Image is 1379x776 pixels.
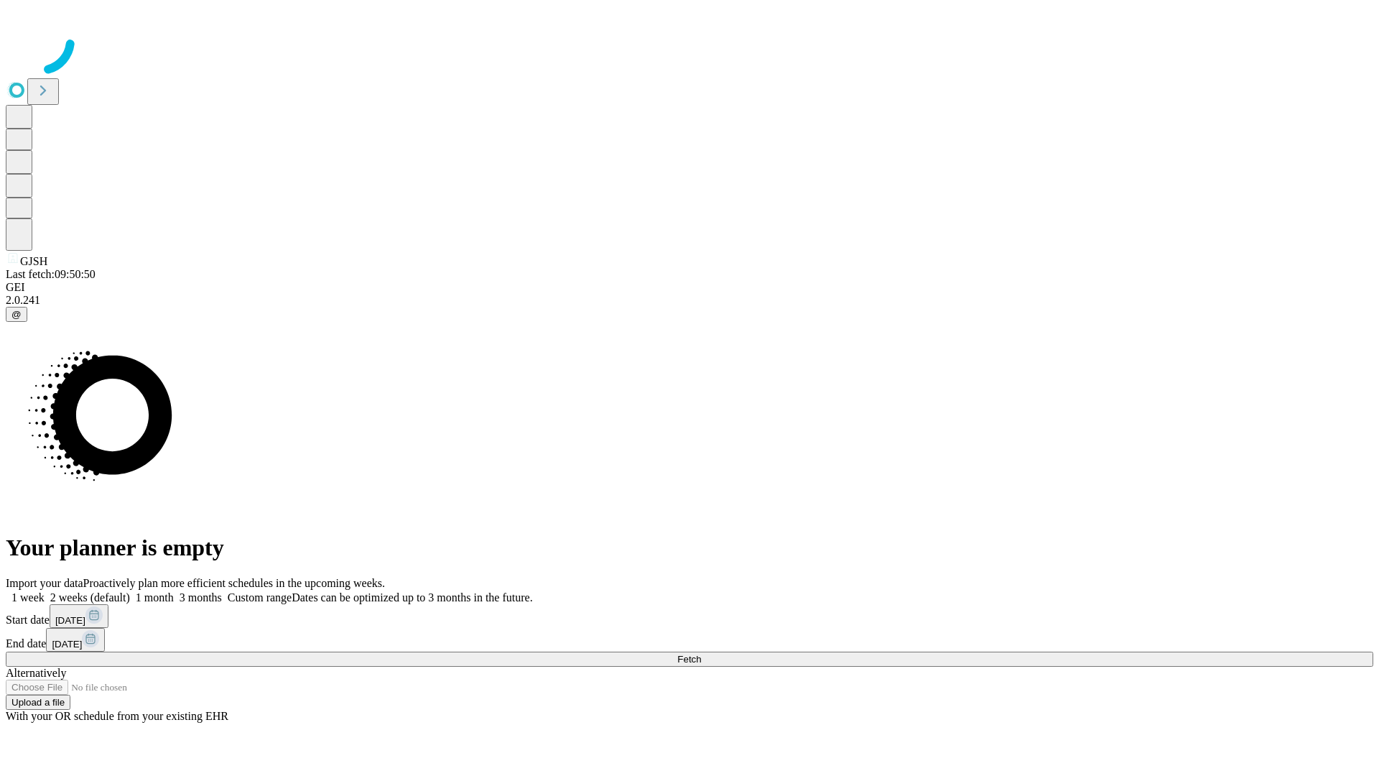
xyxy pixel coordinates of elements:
[20,255,47,267] span: GJSH
[6,628,1373,652] div: End date
[6,535,1373,561] h1: Your planner is empty
[6,604,1373,628] div: Start date
[180,591,222,604] span: 3 months
[6,577,83,589] span: Import your data
[11,309,22,320] span: @
[55,615,85,626] span: [DATE]
[11,591,45,604] span: 1 week
[52,639,82,650] span: [DATE]
[6,695,70,710] button: Upload a file
[6,307,27,322] button: @
[6,667,66,679] span: Alternatively
[136,591,174,604] span: 1 month
[46,628,105,652] button: [DATE]
[6,281,1373,294] div: GEI
[292,591,532,604] span: Dates can be optimized up to 3 months in the future.
[677,654,701,665] span: Fetch
[228,591,292,604] span: Custom range
[6,294,1373,307] div: 2.0.241
[6,710,228,722] span: With your OR schedule from your existing EHR
[6,652,1373,667] button: Fetch
[6,268,96,280] span: Last fetch: 09:50:50
[83,577,385,589] span: Proactively plan more efficient schedules in the upcoming weeks.
[50,591,130,604] span: 2 weeks (default)
[50,604,108,628] button: [DATE]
